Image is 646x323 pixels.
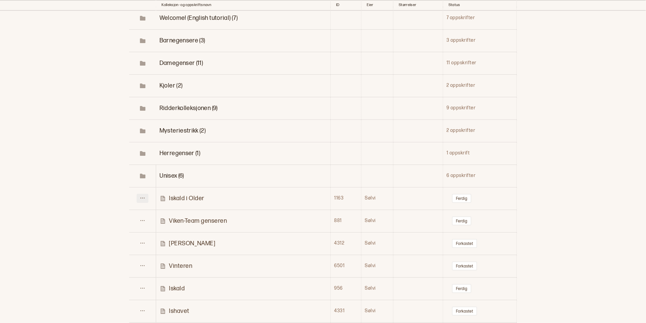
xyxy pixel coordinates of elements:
td: 6 oppskrifter [443,165,516,187]
td: 4312 [331,232,361,255]
td: 1163 [331,187,361,210]
span: Toggle Row Expanded [130,150,156,157]
span: Toggle Row Expanded [130,105,156,112]
p: Iskald [169,285,185,292]
td: 9 oppskrifter [443,97,516,119]
p: Iskald i Older [169,194,205,202]
td: Sølvi [361,300,393,322]
td: 881 [331,210,361,232]
td: 7 oppskrifter [443,7,516,29]
span: Toggle Row Expanded [159,150,200,157]
button: Forkastet [452,261,477,271]
td: 6501 [331,255,361,277]
span: Toggle Row Expanded [130,15,156,22]
td: 3 oppskrifter [443,29,516,52]
span: Toggle Row Expanded [159,37,205,44]
span: Toggle Row Expanded [130,173,155,179]
p: Vinteren [169,262,192,270]
td: Sølvi [361,232,393,255]
a: Iskald [159,285,330,292]
span: Toggle Row Expanded [159,127,206,134]
button: Ferdig [452,216,471,225]
span: Toggle Row Expanded [130,60,156,67]
button: Ferdig [452,284,471,293]
span: Toggle Row Expanded [159,82,183,89]
p: Viken-Team genseren [169,217,227,225]
span: Toggle Row Expanded [159,105,218,112]
button: Forkastet [452,239,477,248]
td: 2 oppskrifter [443,119,516,142]
span: Toggle Row Expanded [159,60,203,67]
td: 956 [331,277,361,300]
span: Toggle Row Expanded [159,172,184,179]
td: Sølvi [361,210,393,232]
td: 1 oppskrift [443,142,516,165]
a: [PERSON_NAME] [159,240,330,247]
a: Ishavet [159,307,330,315]
span: Toggle Row Expanded [130,128,156,134]
td: 11 oppskrifter [443,52,516,74]
span: Toggle Row Expanded [130,37,156,44]
p: [PERSON_NAME] [169,240,215,247]
button: Ferdig [452,194,471,203]
p: Ishavet [169,307,189,315]
td: 4331 [331,300,361,322]
span: Toggle Row Expanded [130,82,156,89]
td: Sølvi [361,277,393,300]
a: Iskald i Older [159,194,330,202]
a: Vinteren [159,262,330,270]
td: Sølvi [361,255,393,277]
button: Forkastet [452,307,477,316]
span: Toggle Row Expanded [159,14,238,22]
td: 2 oppskrifter [443,74,516,97]
a: Viken-Team genseren [159,217,330,225]
td: Sølvi [361,187,393,210]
